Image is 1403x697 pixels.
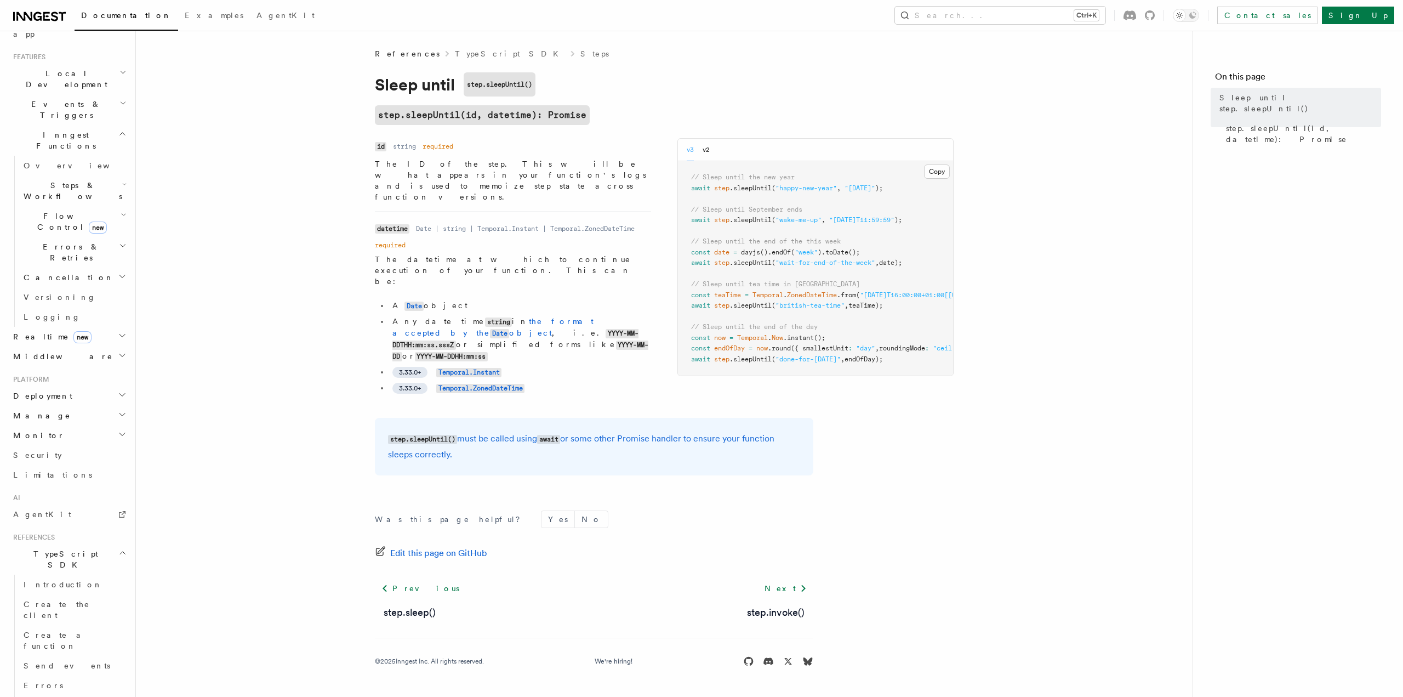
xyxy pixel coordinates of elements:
span: "[DATE]T16:00:00+01:00[[GEOGRAPHIC_DATA]/[GEOGRAPHIC_DATA]]" [860,291,1090,299]
span: Versioning [24,293,96,302]
span: // Sleep until the end of the this week [691,237,841,245]
code: step.sleepUntil() [464,72,535,97]
span: "done-for-[DATE]" [775,355,841,363]
span: roundingMode [879,344,925,352]
span: const [691,334,710,342]
span: Middleware [9,351,113,362]
span: "week" [795,248,818,256]
a: Edit this page on GitHub [375,546,487,561]
span: AgentKit [256,11,315,20]
span: References [9,533,55,542]
span: . [768,334,772,342]
span: Examples [185,11,243,20]
p: The datetime at which to continue execution of your function. This can be: [375,254,651,287]
dd: Date | string | Temporal.Instant | Temporal.ZonedDateTime [416,224,635,233]
span: .sleepUntil [729,259,772,267]
span: ( [772,259,775,267]
span: Temporal [752,291,783,299]
span: : [925,344,929,352]
a: Limitations [9,465,129,485]
span: endOfDay [714,344,745,352]
span: .sleepUntil [729,302,772,309]
button: Copy [924,165,950,179]
span: Temporal [737,334,768,342]
a: step.sleepUntil(id, datetime): Promise [1222,118,1381,149]
code: string [485,318,512,327]
code: datetime [375,224,409,234]
button: Monitor [9,426,129,445]
li: A object [389,300,651,311]
a: We're hiring! [595,657,632,666]
a: step.invoke() [747,605,805,620]
span: = [729,334,733,342]
span: "wake-me-up" [775,216,822,224]
a: step.sleep() [384,605,436,620]
span: .instant [783,334,814,342]
a: TypeScript SDK [455,48,565,59]
span: . [783,291,787,299]
span: (); [814,334,825,342]
span: ZonedDateTime [787,291,837,299]
span: step [714,355,729,363]
code: Temporal.ZonedDateTime [436,384,524,393]
button: Local Development [9,64,129,94]
span: const [691,291,710,299]
span: Logging [24,313,81,321]
span: new [89,222,107,234]
span: Sleep until step.sleepUntil() [1219,92,1381,114]
h1: Sleep until [375,72,813,97]
p: The ID of the step. This will be what appears in your function's logs and is used to memoize step... [375,158,651,202]
span: .sleepUntil [729,184,772,192]
span: ( [772,355,775,363]
span: Steps & Workflows [19,180,122,202]
span: "ceil" [933,344,956,352]
span: const [691,344,710,352]
dd: string [393,142,416,151]
span: Events & Triggers [9,99,119,121]
div: © 2025 Inngest Inc. All rights reserved. [375,657,484,666]
button: Deployment [9,386,129,406]
span: Features [9,53,45,61]
span: "wait-for-end-of-the-week" [775,259,875,267]
dd: required [375,241,406,250]
a: Next [758,579,813,598]
code: id [375,142,386,151]
span: Overview [24,161,136,170]
span: .round [768,344,791,352]
span: () [760,248,768,256]
button: Manage [9,406,129,426]
span: step [714,216,729,224]
span: await [691,259,710,267]
a: Steps [580,48,609,59]
button: Inngest Functions [9,125,129,156]
span: step [714,259,729,267]
span: "happy-new-year" [775,184,837,192]
span: await [691,355,710,363]
span: ( [856,291,860,299]
a: Previous [375,579,465,598]
code: step.sleepUntil(id, datetime): Promise [375,105,590,125]
span: .toDate [822,248,848,256]
span: teaTime [714,291,741,299]
span: await [691,216,710,224]
a: Create the client [19,594,129,625]
div: Inngest Functions [9,156,129,327]
button: TypeScript SDK [9,544,129,575]
span: .endOf [768,248,791,256]
span: Introduction [24,580,102,589]
a: Sleep until step.sleepUntil() [1215,88,1381,118]
p: must be called using or some other Promise handler to ensure your function sleeps correctly. [388,431,800,462]
a: AgentKit [250,3,321,30]
span: Inngest Functions [9,129,118,151]
button: Toggle dark mode [1173,9,1199,22]
span: Deployment [9,390,72,401]
button: Yes [541,511,574,528]
span: , [837,184,841,192]
span: Edit this page on GitHub [390,546,487,561]
span: Security [13,451,62,460]
button: Events & Triggers [9,94,129,125]
span: Now [772,334,783,342]
span: // Sleep until September ends [691,206,802,213]
kbd: Ctrl+K [1074,10,1099,21]
span: Manage [9,410,71,421]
